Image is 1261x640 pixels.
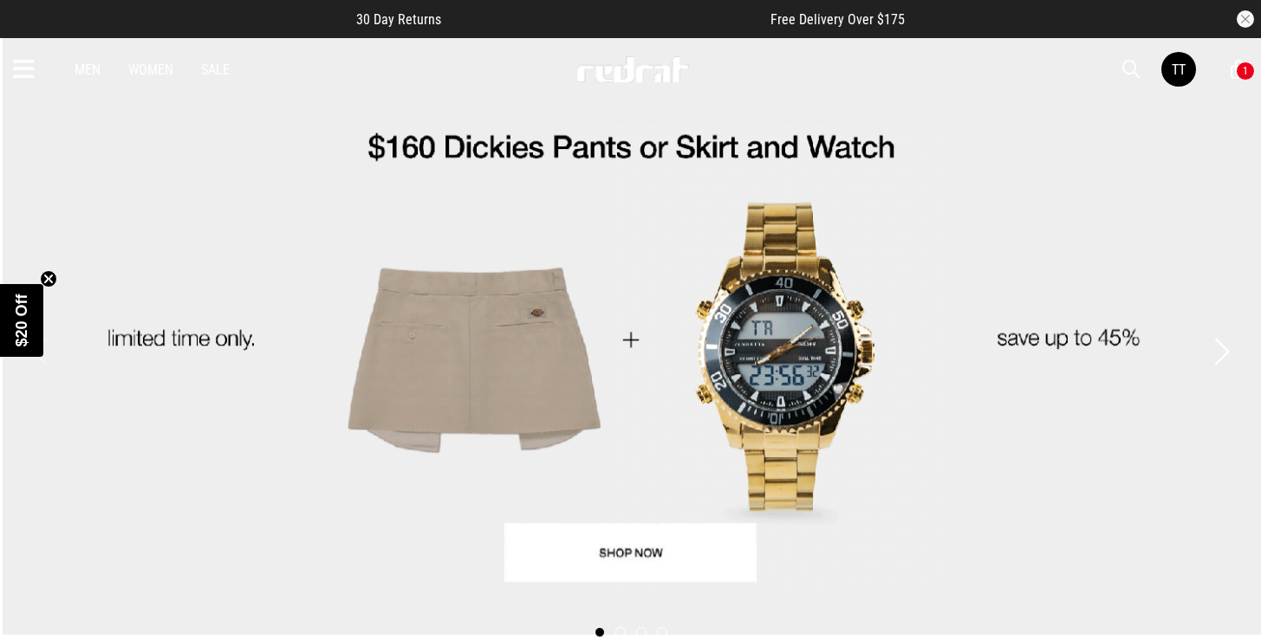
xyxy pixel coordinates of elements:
a: Sale [201,61,230,78]
span: $20 Off [13,294,30,346]
div: TT [1172,61,1186,78]
button: Close teaser [40,270,57,288]
img: Redrat logo [575,56,690,82]
a: Men [75,61,101,78]
a: 1 [1231,61,1247,79]
span: 30 Day Returns [356,11,441,28]
span: Free Delivery Over $175 [770,11,905,28]
button: Next slide [1210,333,1233,371]
a: Women [128,61,173,78]
div: 1 [1243,65,1248,77]
iframe: Customer reviews powered by Trustpilot [476,10,736,28]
